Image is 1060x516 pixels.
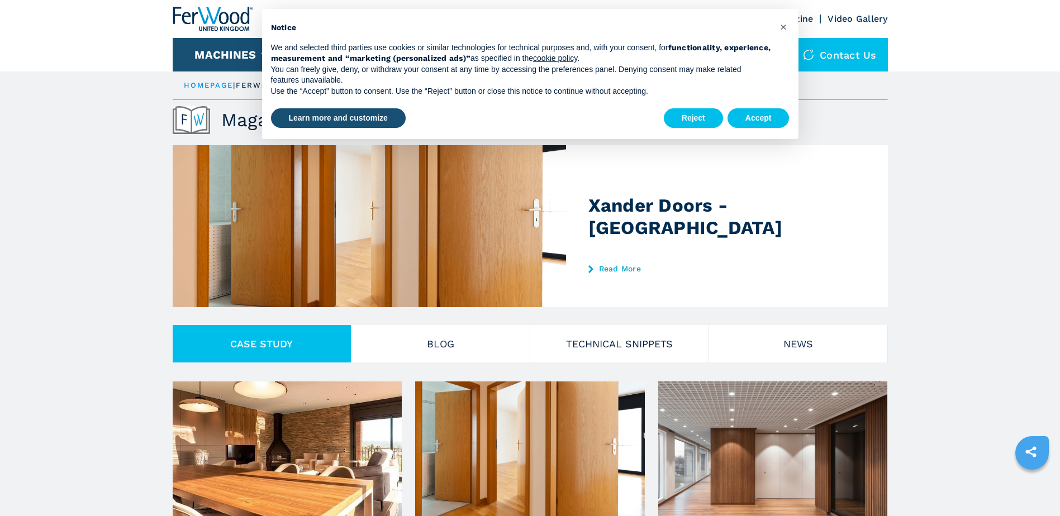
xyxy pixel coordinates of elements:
button: Close this notice [775,18,793,36]
button: Blog [351,325,530,362]
h1: Magazine [221,109,306,131]
button: Learn more and customize [271,108,406,128]
iframe: Chat [1013,466,1052,508]
img: Xander Doors - United Kingdom [173,145,612,307]
a: cookie policy [533,54,577,63]
p: You can freely give, deny, or withdraw your consent at any time by accessing the preferences pane... [271,64,772,86]
a: sharethis [1017,438,1045,466]
img: Find out the latest news from Ferwood | UK [173,106,210,134]
strong: functionality, experience, measurement and “marketing (personalized ads)” [271,43,771,63]
p: ferwood magazine [236,80,332,90]
img: Contact us [803,49,814,60]
div: Contact us [792,38,888,71]
button: TECHNICAL SNIPPETS [530,325,709,362]
a: Video Gallery [828,13,887,24]
a: HOMEPAGE [184,81,234,89]
span: | [233,81,235,89]
button: Reject [664,108,723,128]
a: Read More [588,264,807,273]
button: Accept [728,108,790,128]
span: × [780,20,787,34]
button: CASE STUDY [173,325,351,362]
p: Use the “Accept” button to consent. Use the “Reject” button or close this notice to continue with... [271,86,772,97]
h2: Notice [271,22,772,34]
img: Ferwood [173,7,253,31]
button: Machines [194,48,256,61]
p: We and selected third parties use cookies or similar technologies for technical purposes and, wit... [271,42,772,64]
button: NEWS [709,325,888,362]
